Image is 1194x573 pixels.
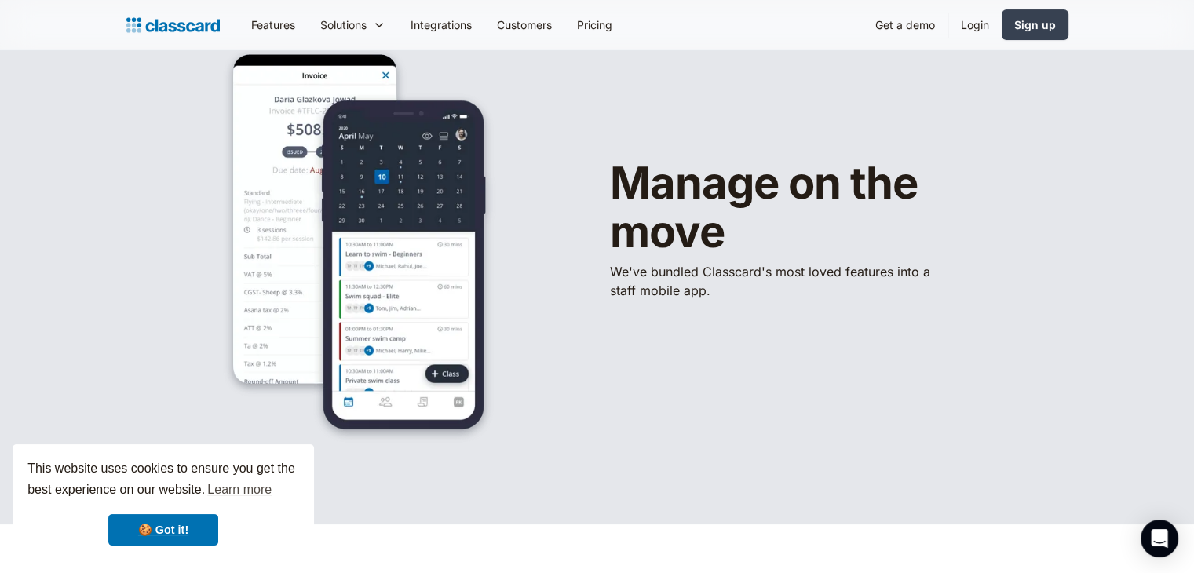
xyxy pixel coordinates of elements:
div: Open Intercom Messenger [1141,520,1178,557]
a: learn more about cookies [205,478,274,502]
a: Features [239,7,308,42]
a: Get a demo [863,7,948,42]
div: Solutions [320,16,367,33]
div: Solutions [308,7,398,42]
div: cookieconsent [13,444,314,560]
a: Logo [126,14,220,36]
a: Sign up [1002,9,1068,40]
h1: Manage on the move [610,159,1018,256]
a: Pricing [564,7,625,42]
p: We've bundled ​Classcard's most loved features into a staff mobile app. [610,262,940,300]
span: This website uses cookies to ensure you get the best experience on our website. [27,459,299,502]
a: Login [948,7,1002,42]
div: Sign up [1014,16,1056,33]
a: dismiss cookie message [108,514,218,546]
a: Customers [484,7,564,42]
a: Integrations [398,7,484,42]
